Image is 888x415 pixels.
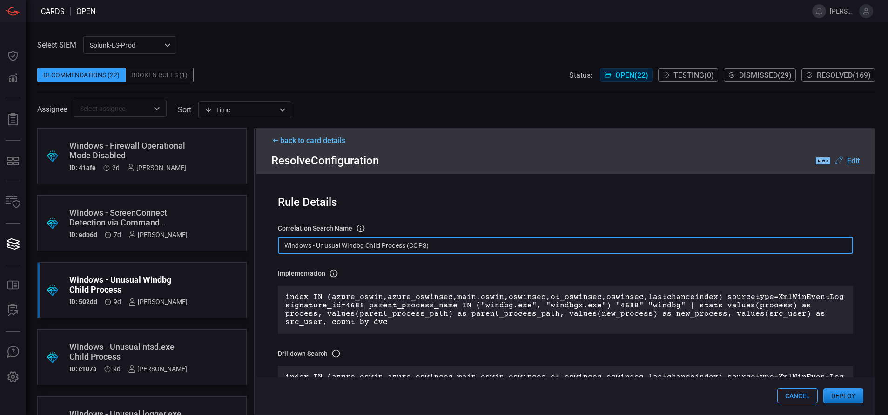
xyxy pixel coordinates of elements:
[739,71,792,80] span: Dismissed ( 29 )
[178,105,191,114] label: sort
[114,298,121,306] span: Sep 07, 2025 10:22 AM
[615,71,648,80] span: Open ( 22 )
[128,298,188,306] div: [PERSON_NAME]
[76,7,95,16] span: open
[2,341,24,363] button: Ask Us A Question
[76,102,148,114] input: Select assignee
[150,102,163,115] button: Open
[777,388,818,403] button: Cancel
[569,71,592,80] span: Status:
[817,71,871,80] span: Resolved ( 169 )
[112,164,120,171] span: Sep 14, 2025 10:47 AM
[823,388,863,403] button: Deploy
[114,231,121,238] span: Sep 09, 2025 2:15 PM
[2,233,24,255] button: Cards
[69,231,97,238] h5: ID: edb6d
[69,298,97,306] h5: ID: 502dd
[830,7,855,15] span: [PERSON_NAME].[PERSON_NAME]
[37,68,126,82] div: Recommendations (22)
[128,231,188,238] div: [PERSON_NAME]
[90,41,161,50] p: Splunk-ES-Prod
[205,105,276,115] div: Time
[285,293,846,327] p: index IN (azure_oswin,azure_oswinsec,main,oswin,oswinsec,ot_oswinsec,oswinsec,lastchanceindex) so...
[2,45,24,67] button: Dashboard
[278,225,352,232] h3: correlation search Name
[69,342,187,361] div: Windows - Unusual ntsd.exe Child Process
[41,7,65,16] span: Cards
[37,41,76,49] label: Select SIEM
[801,68,875,82] button: Resolved(169)
[126,68,194,82] div: Broken Rules (1)
[673,71,714,80] span: Testing ( 0 )
[2,67,24,89] button: Detections
[600,68,653,82] button: Open(22)
[2,150,24,172] button: MITRE - Detection Posture
[37,105,67,114] span: Assignee
[2,191,24,214] button: Inventory
[69,365,97,373] h5: ID: c107a
[658,68,718,82] button: Testing(0)
[127,164,186,171] div: [PERSON_NAME]
[69,275,188,294] div: Windows - Unusual Windbg Child Process
[271,154,860,167] div: Resolve Configuration
[271,136,860,145] div: back to card details
[2,109,24,131] button: Reports
[278,350,328,357] h3: Drilldown search
[278,237,853,254] input: Correlation search name
[278,270,325,277] h3: Implementation
[724,68,796,82] button: Dismissed(29)
[2,366,24,388] button: Preferences
[69,164,96,171] h5: ID: 41afe
[69,208,188,227] div: Windows - ScreenConnect Detection via Command Parameters
[113,365,121,373] span: Sep 07, 2025 10:22 AM
[69,141,186,160] div: Windows - Firewall Operational Mode Disabled
[2,274,24,297] button: Rule Catalog
[2,299,24,322] button: ALERT ANALYSIS
[847,156,860,165] u: Edit
[278,196,853,209] div: Rule Details
[128,365,187,373] div: [PERSON_NAME]
[285,373,846,390] p: index IN (azure_oswin,azure_oswinsec,main,oswin,oswinsec,ot_oswinsec,oswinsec,lastchanceindex) so...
